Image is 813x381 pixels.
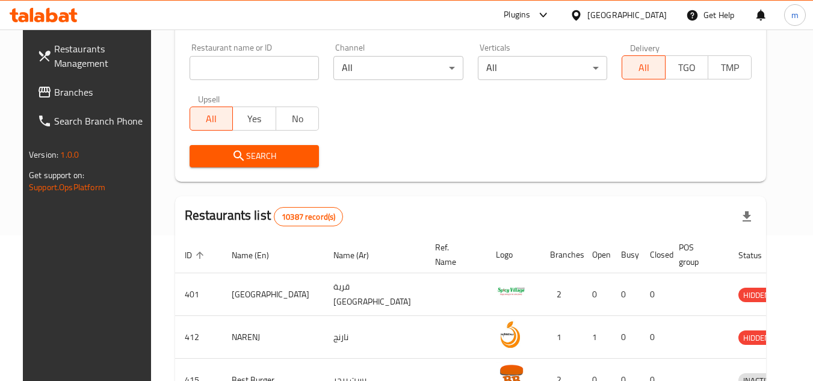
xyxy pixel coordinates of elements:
[611,273,640,316] td: 0
[640,237,669,273] th: Closed
[274,211,342,223] span: 10387 record(s)
[29,179,105,195] a: Support.OpsPlatform
[478,56,608,80] div: All
[54,114,149,128] span: Search Branch Phone
[791,8,799,22] span: m
[28,107,159,135] a: Search Branch Phone
[232,248,285,262] span: Name (En)
[222,316,324,359] td: NARENJ
[630,43,660,52] label: Delivery
[324,316,425,359] td: نارنج
[281,110,315,128] span: No
[29,147,58,163] span: Version:
[175,273,222,316] td: 401
[333,248,385,262] span: Name (Ar)
[540,237,583,273] th: Branches
[713,59,747,76] span: TMP
[540,273,583,316] td: 2
[222,273,324,316] td: [GEOGRAPHIC_DATA]
[611,237,640,273] th: Busy
[190,145,320,167] button: Search
[232,107,276,131] button: Yes
[190,56,320,80] input: Search for restaurant name or ID..
[28,78,159,107] a: Branches
[29,167,84,183] span: Get support on:
[276,107,320,131] button: No
[738,330,774,345] div: HIDDEN
[738,288,774,302] span: HIDDEN
[190,107,233,131] button: All
[435,240,472,269] span: Ref. Name
[708,55,752,79] button: TMP
[198,94,220,103] label: Upsell
[504,8,530,22] div: Plugins
[54,42,149,70] span: Restaurants Management
[583,237,611,273] th: Open
[583,316,611,359] td: 1
[333,56,463,80] div: All
[622,55,666,79] button: All
[175,316,222,359] td: 412
[738,331,774,345] span: HIDDEN
[496,320,526,350] img: NARENJ
[640,273,669,316] td: 0
[670,59,704,76] span: TGO
[199,149,310,164] span: Search
[185,206,344,226] h2: Restaurants list
[732,202,761,231] div: Export file
[665,55,709,79] button: TGO
[190,14,752,33] h2: Restaurant search
[540,316,583,359] td: 1
[611,316,640,359] td: 0
[627,59,661,76] span: All
[738,248,777,262] span: Status
[54,85,149,99] span: Branches
[583,273,611,316] td: 0
[28,34,159,78] a: Restaurants Management
[274,207,343,226] div: Total records count
[486,237,540,273] th: Logo
[587,8,667,22] div: [GEOGRAPHIC_DATA]
[496,277,526,307] img: Spicy Village
[60,147,79,163] span: 1.0.0
[238,110,271,128] span: Yes
[195,110,229,128] span: All
[679,240,714,269] span: POS group
[640,316,669,359] td: 0
[185,248,208,262] span: ID
[324,273,425,316] td: قرية [GEOGRAPHIC_DATA]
